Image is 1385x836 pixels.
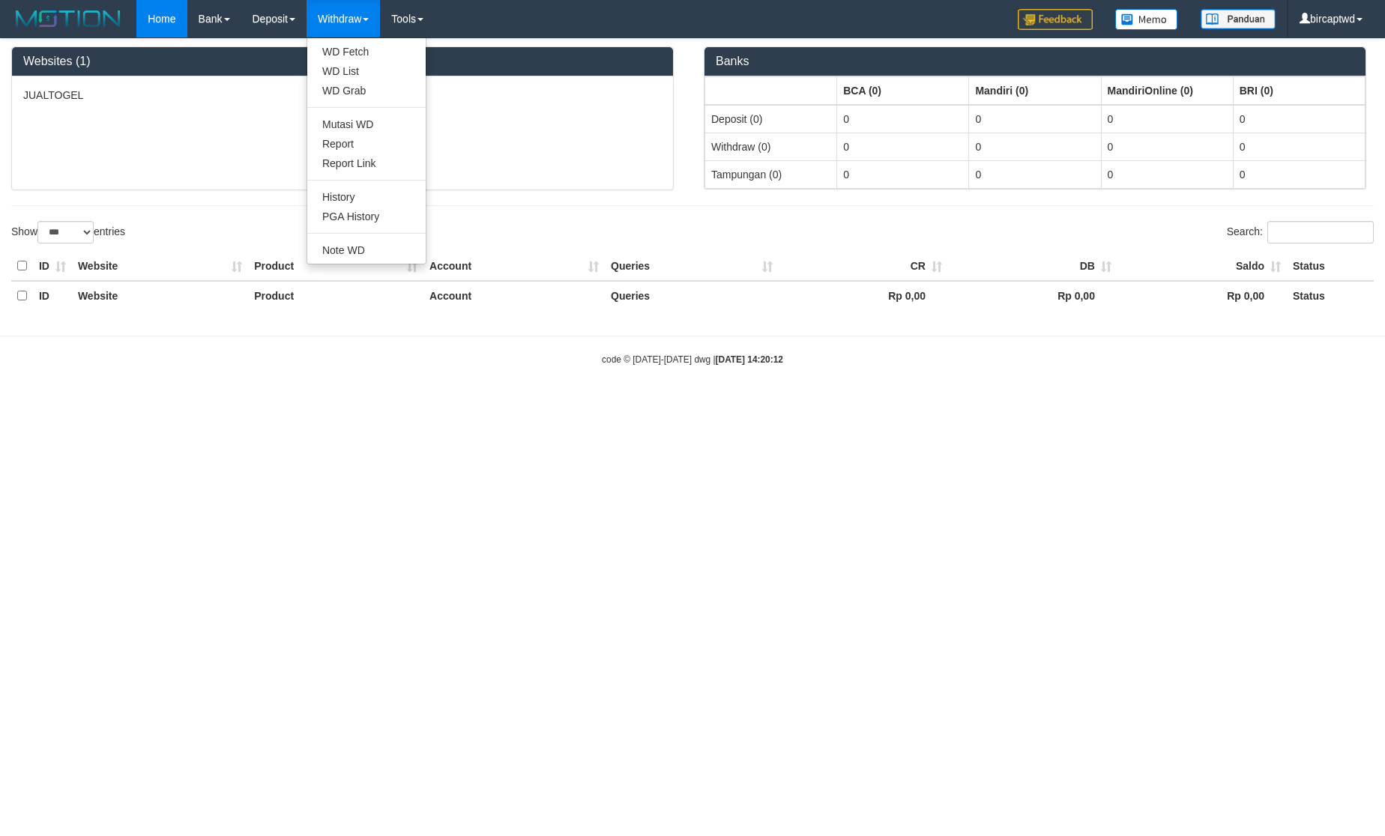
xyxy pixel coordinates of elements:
[1233,105,1365,133] td: 0
[1117,281,1287,310] th: Rp 0,00
[37,221,94,243] select: Showentries
[23,55,662,68] h3: Websites (1)
[1287,252,1374,281] th: Status
[948,252,1117,281] th: DB
[11,7,125,30] img: MOTION_logo.png
[602,354,783,365] small: code © [DATE]-[DATE] dwg |
[969,133,1101,160] td: 0
[1233,76,1365,105] th: Group: activate to sort column ascending
[307,115,426,134] a: Mutasi WD
[969,160,1101,188] td: 0
[705,76,837,105] th: Group: activate to sort column ascending
[72,281,248,310] th: Website
[969,76,1101,105] th: Group: activate to sort column ascending
[605,252,779,281] th: Queries
[837,160,969,188] td: 0
[1101,76,1233,105] th: Group: activate to sort column ascending
[837,133,969,160] td: 0
[779,281,948,310] th: Rp 0,00
[1018,9,1093,30] img: Feedback.jpg
[423,281,605,310] th: Account
[307,42,426,61] a: WD Fetch
[33,281,72,310] th: ID
[1233,133,1365,160] td: 0
[1287,281,1374,310] th: Status
[1117,252,1287,281] th: Saldo
[705,160,837,188] td: Tampungan (0)
[307,207,426,226] a: PGA History
[969,105,1101,133] td: 0
[307,240,426,260] a: Note WD
[837,105,969,133] td: 0
[423,252,605,281] th: Account
[1233,160,1365,188] td: 0
[716,55,1354,68] h3: Banks
[1227,221,1374,243] label: Search:
[605,281,779,310] th: Queries
[23,88,662,103] p: JUALTOGEL
[716,354,783,365] strong: [DATE] 14:20:12
[307,187,426,207] a: History
[1267,221,1374,243] input: Search:
[33,252,72,281] th: ID
[72,252,248,281] th: Website
[1101,160,1233,188] td: 0
[11,221,125,243] label: Show entries
[1101,133,1233,160] td: 0
[248,252,423,281] th: Product
[705,105,837,133] td: Deposit (0)
[307,61,426,81] a: WD List
[307,81,426,100] a: WD Grab
[779,252,948,281] th: CR
[948,281,1117,310] th: Rp 0,00
[1115,9,1178,30] img: Button%20Memo.svg
[1201,9,1276,29] img: panduan.png
[307,154,426,173] a: Report Link
[307,134,426,154] a: Report
[248,281,423,310] th: Product
[1101,105,1233,133] td: 0
[705,133,837,160] td: Withdraw (0)
[837,76,969,105] th: Group: activate to sort column ascending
